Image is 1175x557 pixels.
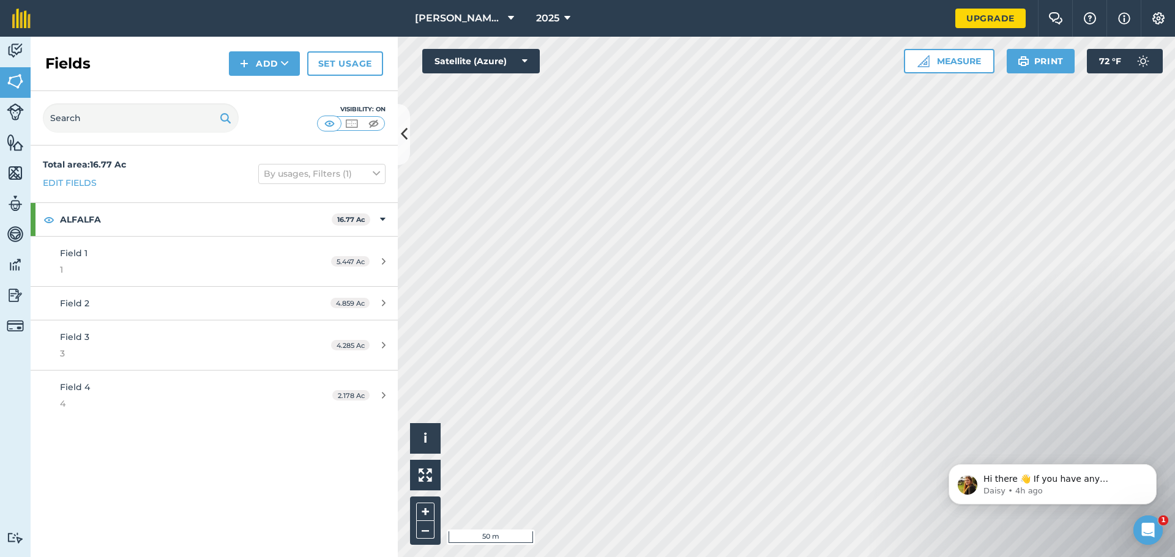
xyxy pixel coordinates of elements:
[331,340,370,350] span: 4.285 Ac
[31,371,398,420] a: Field 442.178 Ac
[955,9,1026,28] a: Upgrade
[60,203,332,236] strong: ALFALFA
[7,194,24,213] img: svg+xml;base64,PD94bWwgdmVyc2lvbj0iMS4wIiBlbmNvZGluZz0idXRmLTgiPz4KPCEtLSBHZW5lcmF0b3I6IEFkb2JlIE...
[7,286,24,304] img: svg+xml;base64,PD94bWwgdmVyc2lvbj0iMS4wIiBlbmNvZGluZz0idXRmLTgiPz4KPCEtLSBHZW5lcmF0b3I6IEFkb2JlIE...
[12,9,31,28] img: fieldmargin Logo
[1158,515,1168,525] span: 1
[416,521,435,539] button: –
[416,503,435,521] button: +
[53,35,211,47] p: Hi there 👋 If you have any questions about our pricing or which plan is right for you, I’m here t...
[258,164,386,183] button: By usages, Filters (1)
[220,111,231,125] img: svg+xml;base64,PHN2ZyB4bWxucz0iaHR0cDovL3d3dy53My5vcmcvMjAwMC9zdmciIHdpZHRoPSIxOSIgaGVpZ2h0PSIyNC...
[60,263,290,276] span: 1
[917,55,930,67] img: Ruler icon
[43,103,239,133] input: Search
[331,256,370,267] span: 5.447 Ac
[332,390,370,400] span: 2.178 Ac
[7,225,24,243] img: svg+xml;base64,PD94bWwgdmVyc2lvbj0iMS4wIiBlbmNvZGluZz0idXRmLTgiPz4KPCEtLSBHZW5lcmF0b3I6IEFkb2JlIE...
[904,49,994,73] button: Measure
[43,159,126,170] strong: Total area : 16.77 Ac
[7,317,24,334] img: svg+xml;base64,PD94bWwgdmVyc2lvbj0iMS4wIiBlbmNvZGluZz0idXRmLTgiPz4KPCEtLSBHZW5lcmF0b3I6IEFkb2JlIE...
[7,133,24,152] img: svg+xml;base64,PHN2ZyB4bWxucz0iaHR0cDovL3d3dy53My5vcmcvMjAwMC9zdmciIHdpZHRoPSI1NiIgaGVpZ2h0PSI2MC...
[60,382,90,393] span: Field 4
[60,397,290,410] span: 4
[28,37,47,56] img: Profile image for Daisy
[60,331,89,342] span: Field 3
[31,237,398,286] a: Field 115.447 Ac
[7,103,24,120] img: svg+xml;base64,PD94bWwgdmVyc2lvbj0iMS4wIiBlbmNvZGluZz0idXRmLTgiPz4KPCEtLSBHZW5lcmF0b3I6IEFkb2JlIE...
[7,256,24,274] img: svg+xml;base64,PD94bWwgdmVyc2lvbj0iMS4wIiBlbmNvZGluZz0idXRmLTgiPz4KPCEtLSBHZW5lcmF0b3I6IEFkb2JlIE...
[330,298,370,308] span: 4.859 Ac
[415,11,503,26] span: [PERSON_NAME]'s
[317,105,386,114] div: Visibility: On
[7,164,24,182] img: svg+xml;base64,PHN2ZyB4bWxucz0iaHR0cDovL3d3dy53My5vcmcvMjAwMC9zdmciIHdpZHRoPSI1NiIgaGVpZ2h0PSI2MC...
[229,51,300,76] button: Add
[53,47,211,58] p: Message from Daisy, sent 4h ago
[18,26,226,66] div: message notification from Daisy, 4h ago. Hi there 👋 If you have any questions about our pricing o...
[344,117,359,130] img: svg+xml;base64,PHN2ZyB4bWxucz0iaHR0cDovL3d3dy53My5vcmcvMjAwMC9zdmciIHdpZHRoPSI1MCIgaGVpZ2h0PSI0MC...
[366,117,381,130] img: svg+xml;base64,PHN2ZyB4bWxucz0iaHR0cDovL3d3dy53My5vcmcvMjAwMC9zdmciIHdpZHRoPSI1MCIgaGVpZ2h0PSI0MC...
[7,72,24,90] img: svg+xml;base64,PHN2ZyB4bWxucz0iaHR0cDovL3d3dy53My5vcmcvMjAwMC9zdmciIHdpZHRoPSI1NiIgaGVpZ2h0PSI2MC...
[1018,54,1029,68] img: svg+xml;base64,PHN2ZyB4bWxucz0iaHR0cDovL3d3dy53My5vcmcvMjAwMC9zdmciIHdpZHRoPSIxOSIgaGVpZ2h0PSIyNC...
[240,56,248,71] img: svg+xml;base64,PHN2ZyB4bWxucz0iaHR0cDovL3d3dy53My5vcmcvMjAwMC9zdmciIHdpZHRoPSIxNCIgaGVpZ2h0PSIyNC...
[31,320,398,370] a: Field 334.285 Ac
[31,203,398,236] div: ALFALFA16.77 Ac
[423,430,427,446] span: i
[7,42,24,60] img: svg+xml;base64,PD94bWwgdmVyc2lvbj0iMS4wIiBlbmNvZGluZz0idXRmLTgiPz4KPCEtLSBHZW5lcmF0b3I6IEFkb2JlIE...
[930,438,1175,524] iframe: Intercom notifications message
[45,54,91,73] h2: Fields
[43,176,97,190] a: Edit fields
[1048,12,1063,24] img: Two speech bubbles overlapping with the left bubble in the forefront
[43,212,54,227] img: svg+xml;base64,PHN2ZyB4bWxucz0iaHR0cDovL3d3dy53My5vcmcvMjAwMC9zdmciIHdpZHRoPSIxOCIgaGVpZ2h0PSIyNC...
[31,287,398,320] a: Field 24.859 Ac
[1118,11,1130,26] img: svg+xml;base64,PHN2ZyB4bWxucz0iaHR0cDovL3d3dy53My5vcmcvMjAwMC9zdmciIHdpZHRoPSIxNyIgaGVpZ2h0PSIxNy...
[1083,12,1097,24] img: A question mark icon
[1007,49,1075,73] button: Print
[422,49,540,73] button: Satellite (Azure)
[60,347,290,360] span: 3
[1133,515,1163,545] iframe: Intercom live chat
[1131,49,1155,73] img: svg+xml;base64,PD94bWwgdmVyc2lvbj0iMS4wIiBlbmNvZGluZz0idXRmLTgiPz4KPCEtLSBHZW5lcmF0b3I6IEFkb2JlIE...
[337,215,365,224] strong: 16.77 Ac
[536,11,559,26] span: 2025
[1087,49,1163,73] button: 72 °F
[410,423,441,454] button: i
[1099,49,1121,73] span: 72 ° F
[60,298,89,309] span: Field 2
[307,51,383,76] a: Set usage
[7,532,24,544] img: svg+xml;base64,PD94bWwgdmVyc2lvbj0iMS4wIiBlbmNvZGluZz0idXRmLTgiPz4KPCEtLSBHZW5lcmF0b3I6IEFkb2JlIE...
[322,117,337,130] img: svg+xml;base64,PHN2ZyB4bWxucz0iaHR0cDovL3d3dy53My5vcmcvMjAwMC9zdmciIHdpZHRoPSI1MCIgaGVpZ2h0PSI0MC...
[419,468,432,482] img: Four arrows, one pointing top left, one top right, one bottom right and the last bottom left
[60,248,88,259] span: Field 1
[1151,12,1166,24] img: A cog icon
